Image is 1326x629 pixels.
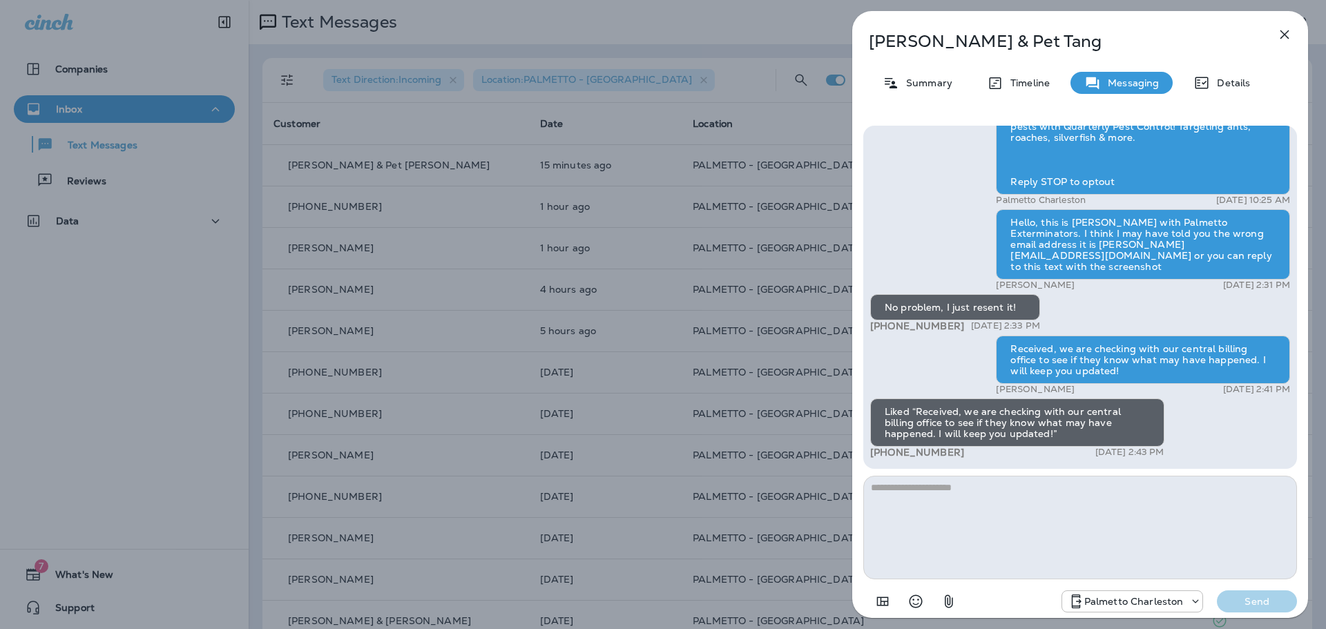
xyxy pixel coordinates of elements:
p: [DATE] 10:25 AM [1216,195,1290,206]
span: [PHONE_NUMBER] [870,446,964,458]
div: No problem, I just resent it! [870,294,1040,320]
p: Messaging [1101,77,1159,88]
button: Select an emoji [902,588,930,615]
p: [DATE] 2:31 PM [1223,280,1290,291]
div: Liked “Received, we are checking with our central billing office to see if they know what may hav... [870,398,1164,447]
span: [PHONE_NUMBER] [870,320,964,332]
p: Palmetto Charleston [1084,596,1184,607]
p: [DATE] 2:41 PM [1223,384,1290,395]
p: [PERSON_NAME] [996,280,1075,291]
div: Palmetto Ext.: Reply now to keep your home safe from pests with Quarterly Pest Control! Targeting... [996,102,1290,195]
p: [DATE] 2:43 PM [1095,447,1164,458]
p: Timeline [1003,77,1050,88]
p: Summary [899,77,952,88]
div: Received, we are checking with our central billing office to see if they know what may have happe... [996,336,1290,384]
button: Add in a premade template [869,588,896,615]
div: +1 (843) 277-8322 [1062,593,1203,610]
p: [DATE] 2:33 PM [971,320,1040,331]
div: Hello, this is [PERSON_NAME] with Palmetto Exterminators. I think I may have told you the wrong e... [996,209,1290,280]
p: [PERSON_NAME] & Pet Tang [869,32,1246,51]
p: Palmetto Charleston [996,195,1086,206]
p: Details [1210,77,1250,88]
p: [PERSON_NAME] [996,384,1075,395]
